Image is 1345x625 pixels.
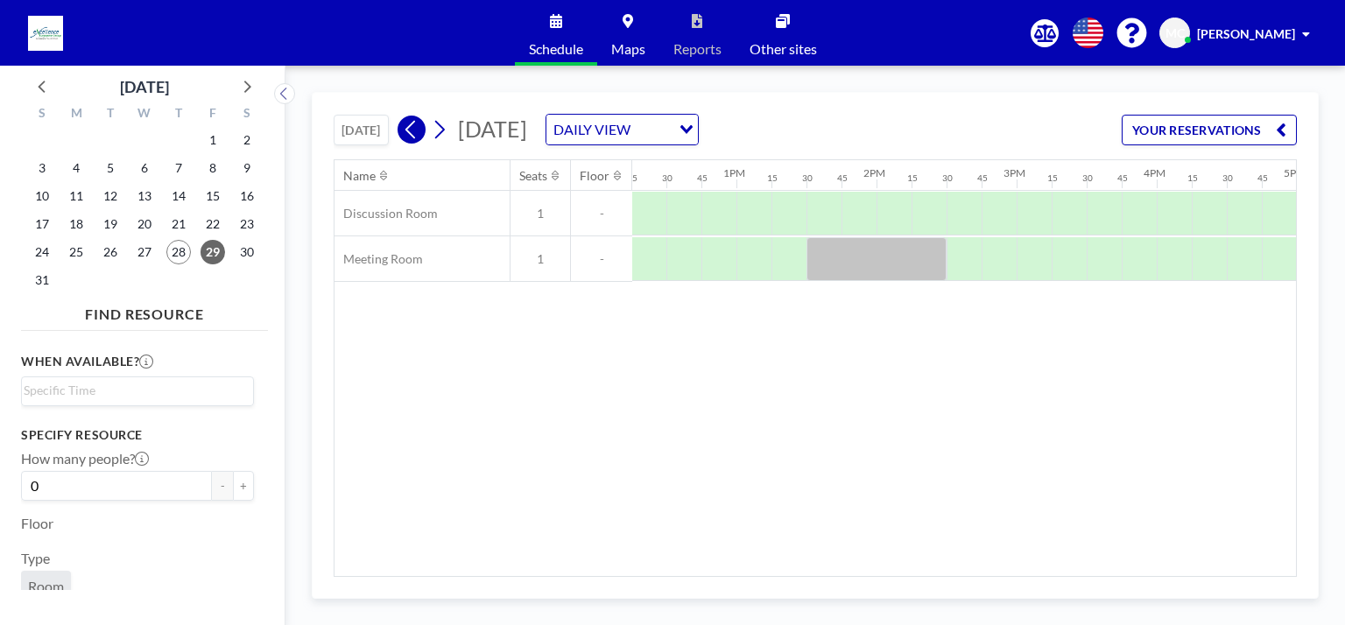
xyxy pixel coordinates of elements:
[30,156,54,180] span: Sunday, August 3, 2025
[1082,172,1093,184] div: 30
[235,128,259,152] span: Saturday, August 2, 2025
[60,103,94,126] div: M
[723,166,745,179] div: 1PM
[64,184,88,208] span: Monday, August 11, 2025
[28,16,63,51] img: organization-logo
[30,240,54,264] span: Sunday, August 24, 2025
[1222,172,1233,184] div: 30
[21,298,268,323] h4: FIND RESOURCE
[1117,172,1128,184] div: 45
[98,184,123,208] span: Tuesday, August 12, 2025
[235,156,259,180] span: Saturday, August 9, 2025
[201,156,225,180] span: Friday, August 8, 2025
[132,212,157,236] span: Wednesday, August 20, 2025
[132,184,157,208] span: Wednesday, August 13, 2025
[201,212,225,236] span: Friday, August 22, 2025
[21,427,254,443] h3: Specify resource
[550,118,634,141] span: DAILY VIEW
[907,172,918,184] div: 15
[673,42,722,56] span: Reports
[195,103,229,126] div: F
[627,172,637,184] div: 15
[863,166,885,179] div: 2PM
[132,156,157,180] span: Wednesday, August 6, 2025
[334,206,438,221] span: Discussion Room
[120,74,169,99] div: [DATE]
[1122,115,1297,145] button: YOUR RESERVATIONS
[837,172,848,184] div: 45
[334,251,423,267] span: Meeting Room
[235,240,259,264] span: Saturday, August 30, 2025
[201,240,225,264] span: Friday, August 29, 2025
[1197,26,1295,41] span: [PERSON_NAME]
[22,377,253,404] div: Search for option
[1284,166,1306,179] div: 5PM
[697,172,708,184] div: 45
[235,212,259,236] span: Saturday, August 23, 2025
[233,471,254,501] button: +
[98,156,123,180] span: Tuesday, August 5, 2025
[212,471,233,501] button: -
[1187,172,1198,184] div: 15
[64,240,88,264] span: Monday, August 25, 2025
[64,212,88,236] span: Monday, August 18, 2025
[235,184,259,208] span: Saturday, August 16, 2025
[750,42,817,56] span: Other sites
[161,103,195,126] div: T
[611,42,645,56] span: Maps
[166,212,191,236] span: Thursday, August 21, 2025
[1047,172,1058,184] div: 15
[942,172,953,184] div: 30
[25,103,60,126] div: S
[767,172,778,184] div: 15
[201,128,225,152] span: Friday, August 1, 2025
[128,103,162,126] div: W
[98,240,123,264] span: Tuesday, August 26, 2025
[580,168,609,184] div: Floor
[229,103,264,126] div: S
[458,116,527,142] span: [DATE]
[30,268,54,292] span: Sunday, August 31, 2025
[21,550,50,567] label: Type
[30,184,54,208] span: Sunday, August 10, 2025
[24,381,243,400] input: Search for option
[166,156,191,180] span: Thursday, August 7, 2025
[571,206,632,221] span: -
[166,184,191,208] span: Thursday, August 14, 2025
[21,450,149,467] label: How many people?
[802,172,813,184] div: 30
[636,118,669,141] input: Search for option
[64,156,88,180] span: Monday, August 4, 2025
[201,184,225,208] span: Friday, August 15, 2025
[511,206,570,221] span: 1
[546,115,698,144] div: Search for option
[571,251,632,267] span: -
[1257,172,1268,184] div: 45
[511,251,570,267] span: 1
[98,212,123,236] span: Tuesday, August 19, 2025
[30,212,54,236] span: Sunday, August 17, 2025
[334,115,389,145] button: [DATE]
[132,240,157,264] span: Wednesday, August 27, 2025
[977,172,988,184] div: 45
[21,515,53,532] label: Floor
[1003,166,1025,179] div: 3PM
[166,240,191,264] span: Thursday, August 28, 2025
[529,42,583,56] span: Schedule
[28,578,64,595] span: Room
[519,168,547,184] div: Seats
[1144,166,1165,179] div: 4PM
[1165,25,1185,41] span: MC
[343,168,376,184] div: Name
[662,172,672,184] div: 30
[94,103,128,126] div: T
